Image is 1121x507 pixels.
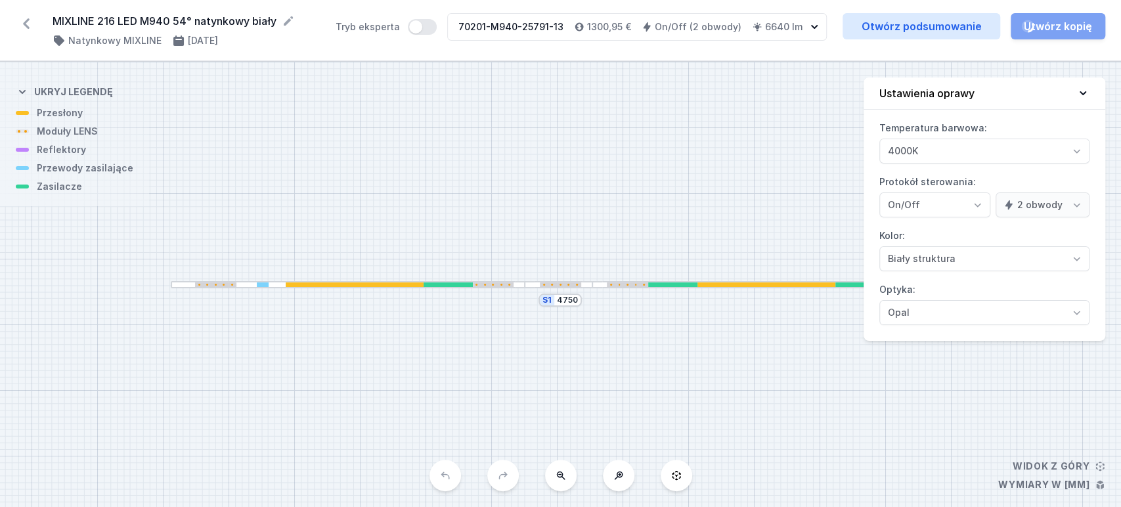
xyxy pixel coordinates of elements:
label: Protokół sterowania: [879,171,1089,217]
button: Ustawienia oprawy [864,77,1105,110]
button: Tryb eksperta [408,19,437,35]
button: Ukryj legendę [16,75,113,106]
label: Tryb eksperta [336,19,437,35]
select: Kolor: [879,246,1089,271]
select: Protokół sterowania: [996,192,1089,217]
select: Protokół sterowania: [879,192,990,217]
h4: On/Off (2 obwody) [655,20,741,33]
h4: [DATE] [188,34,218,47]
label: Kolor: [879,225,1089,271]
label: Temperatura barwowa: [879,118,1089,164]
select: Optyka: [879,300,1089,325]
form: MIXLINE 216 LED M940 54° natynkowy biały [53,13,320,29]
h4: Ustawienia oprawy [879,85,975,101]
button: Edytuj nazwę projektu [282,14,295,28]
div: 70201-M940-25791-13 [458,20,563,33]
a: Otwórz podsumowanie [843,13,1000,39]
button: 70201-M940-25791-131300,95 €On/Off (2 obwody)6640 lm [447,13,827,41]
select: Temperatura barwowa: [879,139,1089,164]
input: Wymiar [mm] [557,295,578,305]
h4: 6640 lm [765,20,802,33]
h4: 1300,95 € [587,20,631,33]
label: Optyka: [879,279,1089,325]
h4: Natynkowy MIXLINE [68,34,162,47]
h4: Ukryj legendę [34,85,113,99]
